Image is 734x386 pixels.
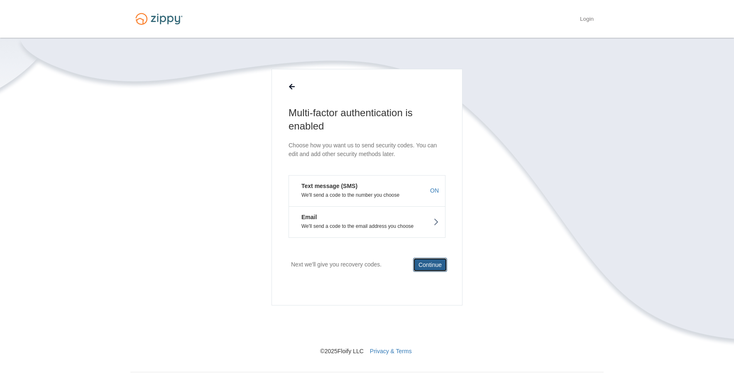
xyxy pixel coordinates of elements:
[370,348,412,354] a: Privacy & Terms
[289,141,445,159] p: Choose how you want us to send security codes. You can edit and add other security methods later.
[289,106,445,133] h1: Multi-factor authentication is enabled
[413,258,447,272] button: Continue
[295,192,439,198] p: We'll send a code to the number you choose
[295,213,317,221] em: Email
[295,223,439,229] p: We'll send a code to the email address you choose
[291,258,382,271] p: Next we'll give you recovery codes.
[580,16,594,24] a: Login
[430,186,439,195] span: ON
[295,182,357,190] em: Text message (SMS)
[289,206,445,238] button: EmailWe'll send a code to the email address you choose
[130,305,604,355] nav: © 2025 Floify LLC
[130,9,188,29] img: Logo
[289,175,445,206] button: Text message (SMS)We'll send a code to the number you chooseON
